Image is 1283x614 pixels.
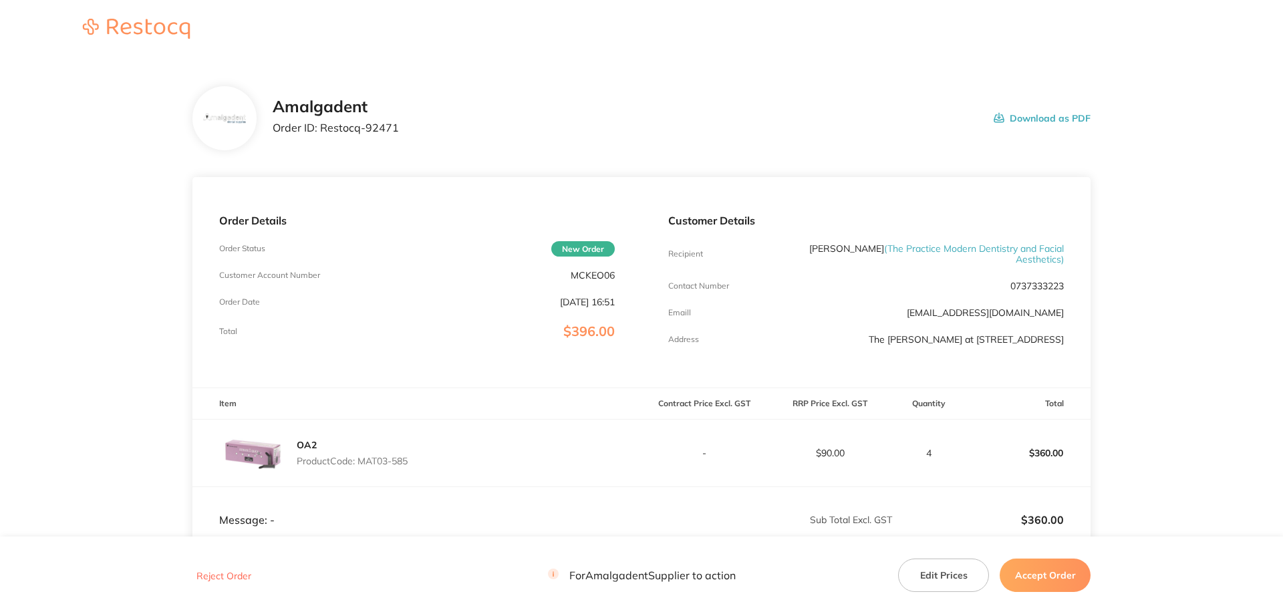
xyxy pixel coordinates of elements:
td: Message: - [192,487,641,527]
p: Order ID: Restocq- 92471 [273,122,399,134]
p: Customer Account Number [219,271,320,280]
p: $360.00 [966,437,1090,469]
p: Emaill [668,308,691,317]
span: ( The Practice Modern Dentistry and Facial Aesthetics ) [884,243,1064,265]
p: Total [219,327,237,336]
p: [DATE] 16:51 [560,297,615,307]
p: Sub Total Excl. GST [642,514,892,525]
img: Restocq logo [69,19,203,39]
p: MCKEO06 [571,270,615,281]
p: 4 [893,448,964,458]
th: Total [965,388,1091,420]
th: RRP Price Excl. GST [767,388,893,420]
p: 0737333223 [1010,281,1064,291]
button: Reject Order [192,570,255,582]
button: Accept Order [1000,559,1091,592]
p: Product Code: MAT03-585 [297,456,408,466]
th: Item [192,388,641,420]
img: dzNqZnE4YQ [219,420,286,486]
a: Restocq logo [69,19,203,41]
p: [PERSON_NAME] [800,243,1064,265]
p: - [642,448,766,458]
span: New Order [551,241,615,257]
button: Edit Prices [898,559,989,592]
th: Quantity [893,388,965,420]
a: [EMAIL_ADDRESS][DOMAIN_NAME] [907,307,1064,319]
img: b285Ymlzag [202,113,246,124]
a: OA2 [297,439,317,451]
p: Address [668,335,699,344]
p: Contact Number [668,281,729,291]
p: Customer Details [668,214,1064,226]
button: Download as PDF [994,98,1091,139]
p: $90.00 [768,448,892,458]
p: $360.00 [893,514,1064,526]
span: $396.00 [563,323,615,339]
h2: Amalgadent [273,98,399,116]
p: For Amalgadent Supplier to action [548,569,736,582]
p: Order Details [219,214,615,226]
p: Order Status [219,244,265,253]
th: Contract Price Excl. GST [641,388,767,420]
p: The [PERSON_NAME] at [STREET_ADDRESS] [869,334,1064,345]
p: Recipient [668,249,703,259]
p: Order Date [219,297,260,307]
